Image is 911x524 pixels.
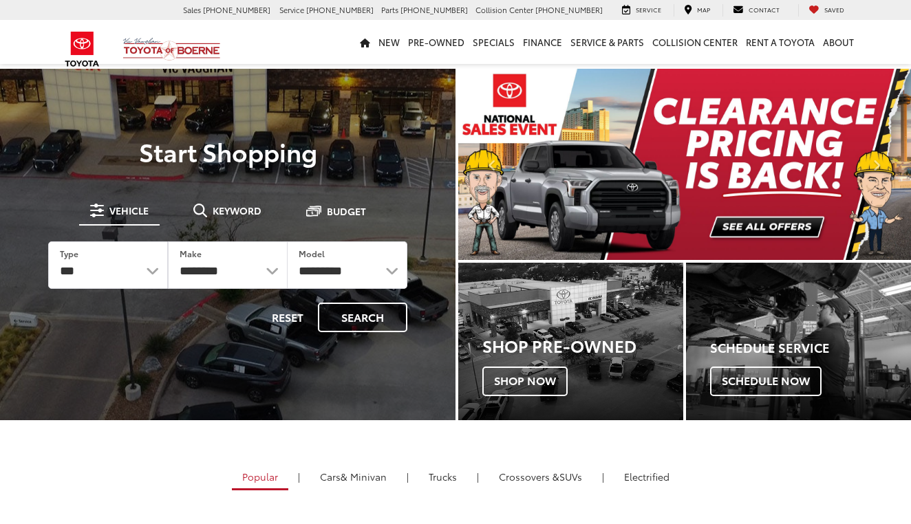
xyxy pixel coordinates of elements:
a: Contact [722,4,790,17]
span: [PHONE_NUMBER] [535,4,603,15]
a: Cars [310,465,397,488]
a: Specials [469,20,519,64]
span: Budget [327,206,366,216]
a: Service [612,4,672,17]
span: Collision Center [475,4,533,15]
div: carousel slide number 1 of 2 [458,69,911,260]
a: Popular [232,465,288,490]
img: Vic Vaughan Toyota of Boerne [122,37,221,61]
h3: Shop Pre-Owned [482,336,683,354]
span: Saved [824,5,844,14]
a: Shop Pre-Owned Shop Now [458,263,683,420]
a: Schedule Service Schedule Now [686,263,911,420]
label: Model [299,248,325,259]
img: Clearance Pricing Is Back [458,69,911,260]
li: | [294,470,303,483]
span: [PHONE_NUMBER] [203,4,270,15]
a: Service & Parts: Opens in a new tab [566,20,648,64]
li: | [473,470,482,483]
span: Vehicle [109,206,149,215]
span: Crossovers & [499,470,559,483]
label: Make [180,248,202,259]
span: [PHONE_NUMBER] [306,4,374,15]
span: Keyword [213,206,261,215]
div: Toyota [686,263,911,420]
span: Service [636,5,661,14]
button: Click to view previous picture. [458,96,526,232]
h4: Schedule Service [710,341,911,355]
p: Start Shopping [29,138,427,165]
a: Rent a Toyota [742,20,819,64]
img: Toyota [56,27,108,72]
button: Click to view next picture. [843,96,911,232]
a: Home [356,20,374,64]
section: Carousel section with vehicle pictures - may contain disclaimers. [458,69,911,260]
span: & Minivan [341,470,387,483]
li: | [599,470,608,483]
a: Map [674,4,720,17]
span: Map [697,5,710,14]
a: Trucks [418,465,467,488]
span: Shop Now [482,367,568,395]
a: About [819,20,858,64]
button: Reset [260,303,315,332]
span: Schedule Now [710,367,822,395]
a: Collision Center [648,20,742,64]
label: Type [60,248,78,259]
span: Service [279,4,304,15]
span: Sales [183,4,201,15]
span: [PHONE_NUMBER] [400,4,468,15]
span: Contact [749,5,780,14]
a: Pre-Owned [404,20,469,64]
div: Toyota [458,263,683,420]
a: Finance [519,20,566,64]
span: Parts [381,4,398,15]
a: SUVs [489,465,592,488]
button: Search [318,303,407,332]
a: My Saved Vehicles [798,4,855,17]
li: | [403,470,412,483]
a: New [374,20,404,64]
a: Electrified [614,465,680,488]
